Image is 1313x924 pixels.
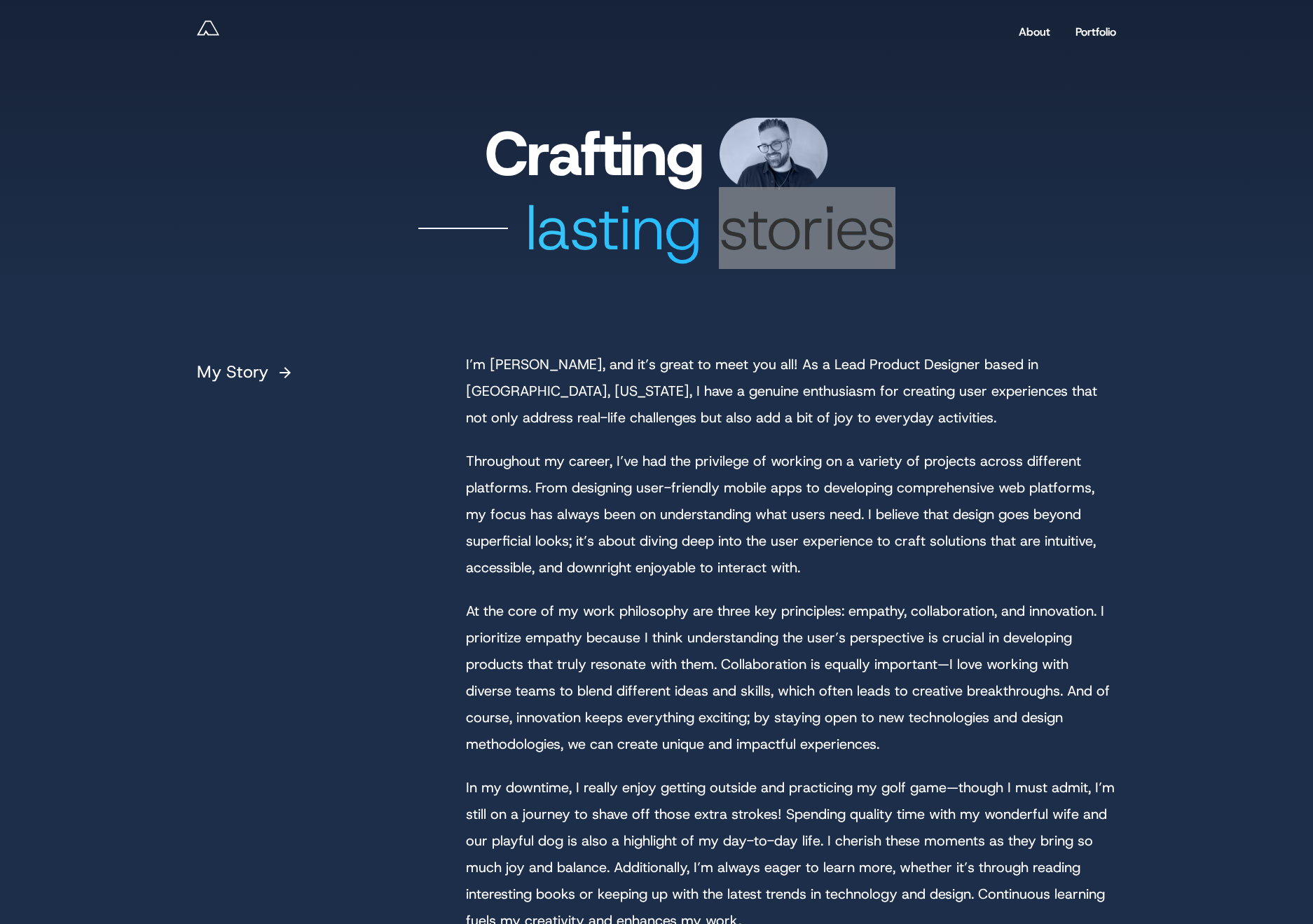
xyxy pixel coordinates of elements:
[197,351,294,394] h4: My Story
[466,448,1116,581] p: Throughout my career, I’ve had the privilege of working on a variety of projects across different...
[1075,19,1116,46] a: Portfolio
[466,598,1116,757] p: At the core of my work philosophy are three key principles: empathy, collaboration, and innovatio...
[197,17,219,48] a: Andy Reff - Lead Product Designer
[466,351,1116,431] p: I’m [PERSON_NAME], and it’s great to meet you all! As a Lead Product Designer based in [GEOGRAPHI...
[197,118,1116,190] h1: Crafting
[197,190,1116,267] div: lasting stories
[1019,19,1050,46] a: About
[720,118,828,190] img: Andy Reff - Lead Product Designer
